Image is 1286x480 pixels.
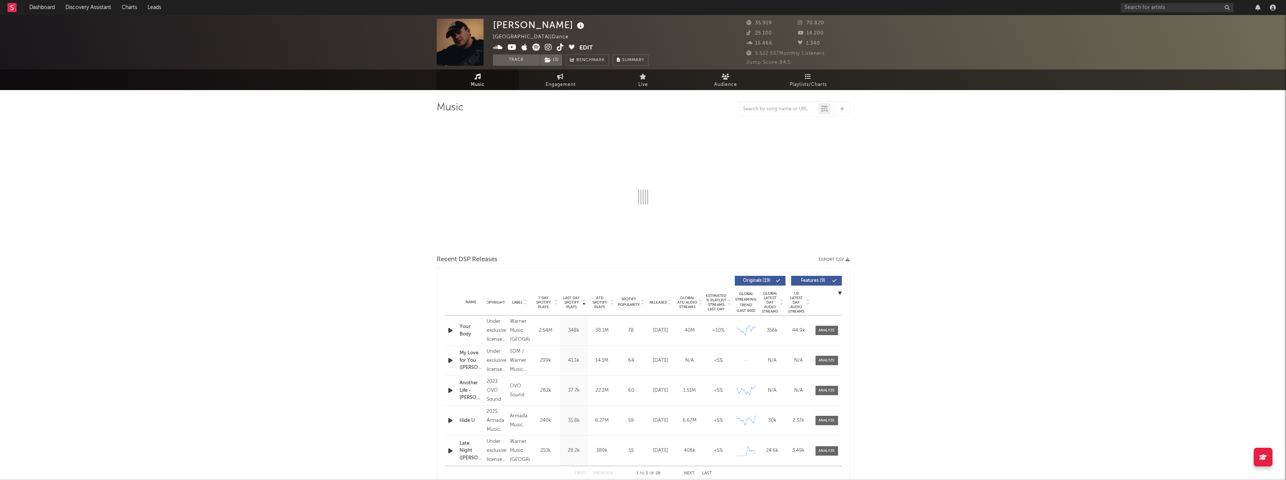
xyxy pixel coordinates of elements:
span: 35.919 [746,21,772,26]
div: 2.37k [787,417,810,424]
div: 6.67M [677,417,702,424]
div: OVO Sound [510,382,529,400]
div: Warner Music [GEOGRAPHIC_DATA] [510,317,529,344]
button: First [574,471,585,475]
span: Features ( 9 ) [796,278,831,283]
button: Originals(19) [735,276,785,286]
div: 210k [534,447,558,454]
span: Copyright [483,300,505,305]
div: 41.1k [562,357,586,364]
div: Armada Music [510,412,529,430]
span: ( 3 ) [540,54,562,66]
span: Jump Score: 84.5 [746,60,791,65]
span: Engagement [546,80,576,89]
div: 44.9k [787,327,810,334]
span: Spotify Popularity [618,296,640,308]
span: 7 Day Spotify Plays [534,296,553,309]
a: Benchmark [566,54,609,66]
a: Another Life - [PERSON_NAME] Remix [460,379,483,402]
div: [GEOGRAPHIC_DATA] | Dance [493,33,577,42]
button: Next [684,471,695,475]
div: N/A [677,357,702,364]
button: Features(9) [791,276,842,286]
a: Music [437,69,519,90]
a: Late Night ([PERSON_NAME] x Foals) [460,440,483,462]
div: 299k [534,357,558,364]
div: 1 5 28 [628,469,669,478]
div: 406k [677,447,702,454]
span: Benchmark [576,56,605,65]
div: 2025 Armada Music B.V. [487,407,506,434]
div: 37.7k [562,387,586,394]
div: ~ 10 % [706,327,731,334]
span: Audience [714,80,737,89]
a: My Love for You ([PERSON_NAME] Heartbreak) [460,349,483,372]
div: 3.49k [787,447,810,454]
div: N/A [787,387,810,394]
a: Live [602,69,684,90]
div: 38.1M [590,327,614,334]
button: Summary [613,54,648,66]
div: 389k [590,447,614,454]
a: Your Body [460,323,483,338]
div: 40M [677,327,702,334]
span: 14.200 [798,31,824,36]
span: Last Day Spotify Plays [562,296,582,309]
span: Global Latest Day Audio Streams [761,291,779,314]
span: Live [638,80,648,89]
div: 2.54M [534,327,558,334]
div: 14.1M [590,357,614,364]
div: Warner Music [GEOGRAPHIC_DATA] [510,437,529,464]
div: N/A [761,357,784,364]
span: of [650,472,654,475]
a: Playlists/Charts [767,69,850,90]
span: ATD Spotify Plays [590,296,610,309]
span: 5.522.537 Monthly Listeners [746,51,825,56]
div: SDM / Warner Music [GEOGRAPHIC_DATA] [510,347,529,374]
div: 30k [761,417,784,424]
span: 15.466 [746,41,772,46]
span: 70.820 [798,21,824,26]
div: 28.2k [562,447,586,454]
input: Search for artists [1121,3,1233,12]
a: Hide U [460,417,483,424]
div: <5% [706,447,731,454]
div: <5% [706,357,731,364]
span: Label [512,300,523,305]
button: Last [702,471,712,475]
div: Name [460,299,483,305]
span: Recent DSP Releases [437,255,498,264]
div: [PERSON_NAME] [493,19,586,31]
button: Previous [593,471,613,475]
div: 2023 OVO Sound [487,377,506,404]
div: 59 [618,417,644,424]
div: 356k [761,327,784,334]
div: [DATE] [648,417,673,424]
div: 60 [618,387,644,394]
div: 282k [534,387,558,394]
div: N/A [761,387,784,394]
div: [DATE] [648,357,673,364]
div: N/A [787,357,810,364]
div: [DATE] [648,447,673,454]
div: Under exclusive license to Warner Music Group Germany Holding GmbH, © 2023 [PERSON_NAME] [487,347,506,374]
div: 24.6k [761,447,784,454]
div: 22.2M [590,387,614,394]
input: Search by song name or URL [739,106,819,112]
span: Estimated % Playlist Streams Last Day [706,293,727,311]
span: Released [650,300,667,305]
span: to [640,472,644,475]
button: (3) [540,54,562,66]
div: 6.27M [590,417,614,424]
span: US Latest Day Audio Streams [787,291,805,314]
a: Engagement [519,69,602,90]
span: Playlists/Charts [790,80,827,89]
span: 25.100 [746,31,772,36]
div: <5% [706,387,731,394]
div: [DATE] [648,327,673,334]
span: Originals ( 19 ) [740,278,774,283]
